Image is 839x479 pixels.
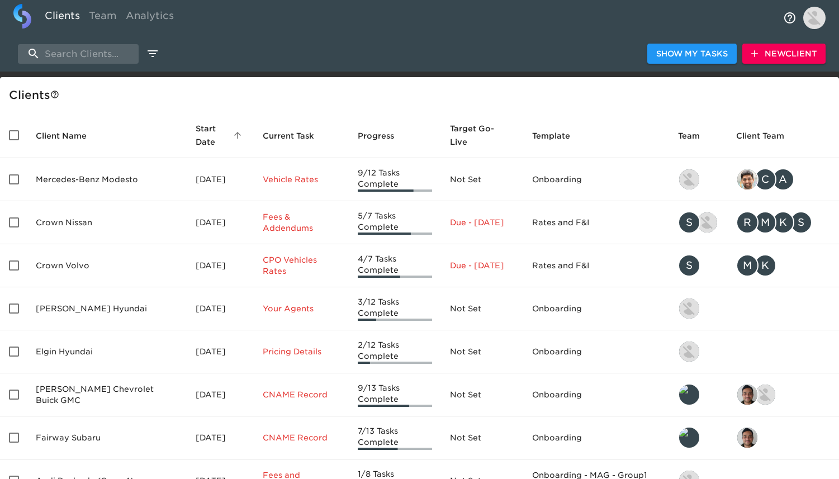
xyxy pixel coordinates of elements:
[263,346,340,357] p: Pricing Details
[678,297,718,320] div: kevin.lo@roadster.com
[441,287,523,330] td: Not Set
[9,86,835,104] div: Client s
[678,426,718,449] div: leland@roadster.com
[697,212,717,233] img: austin@roadster.com
[349,158,441,201] td: 9/12 Tasks Complete
[27,373,187,416] td: [PERSON_NAME] Chevrolet Buick GMC
[84,4,121,31] a: Team
[736,129,799,143] span: Client Team
[679,385,699,405] img: leland@roadster.com
[13,4,31,29] img: logo
[263,174,340,185] p: Vehicle Rates
[187,373,254,416] td: [DATE]
[441,330,523,373] td: Not Set
[450,260,514,271] p: Due - [DATE]
[754,168,776,191] div: C
[678,211,700,234] div: S
[27,201,187,244] td: Crown Nissan
[263,211,340,234] p: Fees & Addendums
[678,254,700,277] div: S
[263,432,340,443] p: CNAME Record
[40,4,84,31] a: Clients
[27,244,187,287] td: Crown Volvo
[742,44,826,64] button: NewClient
[187,201,254,244] td: [DATE]
[532,129,585,143] span: Template
[450,217,514,228] p: Due - [DATE]
[647,44,737,64] button: Show My Tasks
[523,158,669,201] td: Onboarding
[737,385,757,405] img: sai@simplemnt.com
[18,44,139,64] input: search
[358,129,409,143] span: Progress
[754,254,776,277] div: K
[523,416,669,459] td: Onboarding
[754,211,776,234] div: M
[736,168,830,191] div: sandeep@simplemnt.com, clayton.mandel@roadster.com, angelique.nurse@roadster.com
[27,330,187,373] td: Elgin Hyundai
[736,211,759,234] div: R
[27,416,187,459] td: Fairway Subaru
[736,254,759,277] div: M
[349,373,441,416] td: 9/13 Tasks Complete
[736,426,830,449] div: sai@simplemnt.com
[776,4,803,31] button: notifications
[263,129,329,143] span: Current Task
[187,330,254,373] td: [DATE]
[678,129,714,143] span: Team
[143,44,162,63] button: edit
[187,416,254,459] td: [DATE]
[187,287,254,330] td: [DATE]
[263,129,314,143] span: This is the next Task in this Hub that should be completed
[50,90,59,99] svg: This is a list of all of your clients and clients shared with you
[450,122,500,149] span: Calculated based on the start date and the duration of all Tasks contained in this Hub.
[349,201,441,244] td: 5/7 Tasks Complete
[737,169,757,189] img: sandeep@simplemnt.com
[678,340,718,363] div: kevin.lo@roadster.com
[736,211,830,234] div: rrobins@crowncars.com, mcooley@crowncars.com, kwilson@crowncars.com, sparent@crowncars.com
[450,122,514,149] span: Target Go-Live
[678,168,718,191] div: kevin.lo@roadster.com
[187,158,254,201] td: [DATE]
[523,201,669,244] td: Rates and F&I
[27,158,187,201] td: Mercedes-Benz Modesto
[523,287,669,330] td: Onboarding
[263,303,340,314] p: Your Agents
[803,7,826,29] img: Profile
[523,330,669,373] td: Onboarding
[263,254,340,277] p: CPO Vehicles Rates
[678,383,718,406] div: leland@roadster.com
[441,416,523,459] td: Not Set
[349,416,441,459] td: 7/13 Tasks Complete
[772,168,794,191] div: A
[656,47,728,61] span: Show My Tasks
[736,383,830,406] div: sai@simplemnt.com, nikko.foster@roadster.com
[187,244,254,287] td: [DATE]
[751,47,817,61] span: New Client
[263,389,340,400] p: CNAME Record
[196,122,245,149] span: Start Date
[679,428,699,448] img: leland@roadster.com
[679,342,699,362] img: kevin.lo@roadster.com
[523,244,669,287] td: Rates and F&I
[736,254,830,277] div: mcooley@crowncars.com, kwilson@crowncars.com
[36,129,101,143] span: Client Name
[678,211,718,234] div: savannah@roadster.com, austin@roadster.com
[737,428,757,448] img: sai@simplemnt.com
[679,298,699,319] img: kevin.lo@roadster.com
[679,169,699,189] img: kevin.lo@roadster.com
[678,254,718,277] div: savannah@roadster.com
[772,211,794,234] div: K
[523,373,669,416] td: Onboarding
[27,287,187,330] td: [PERSON_NAME] Hyundai
[121,4,178,31] a: Analytics
[349,330,441,373] td: 2/12 Tasks Complete
[441,158,523,201] td: Not Set
[790,211,812,234] div: S
[349,287,441,330] td: 3/12 Tasks Complete
[441,373,523,416] td: Not Set
[755,385,775,405] img: nikko.foster@roadster.com
[349,244,441,287] td: 4/7 Tasks Complete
